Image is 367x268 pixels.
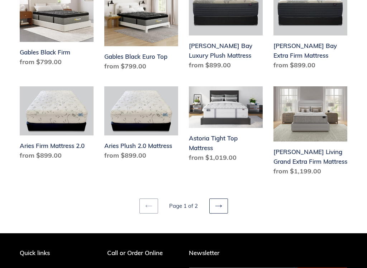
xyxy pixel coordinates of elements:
li: Page 1 of 2 [159,202,208,211]
p: Quick links [20,250,94,257]
a: Aries Plush 2.0 Mattress [104,87,178,163]
a: Astoria Tight Top Mattress [189,87,263,166]
p: Newsletter [189,250,347,257]
p: Call or Order Online [107,250,178,257]
a: Aries Firm Mattress 2.0 [20,87,94,163]
a: Scott Living Grand Extra Firm Mattress [273,87,347,180]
